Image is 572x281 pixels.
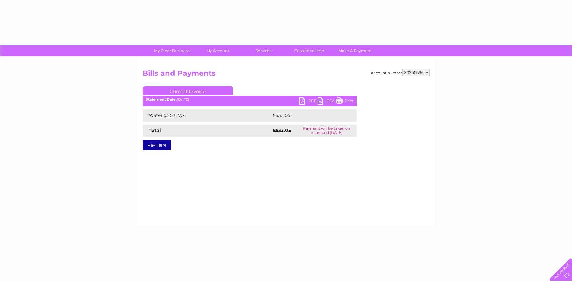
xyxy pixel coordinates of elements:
a: Services [239,45,288,56]
td: Payment will be taken on or around [DATE] [297,125,357,137]
h2: Bills and Payments [143,69,430,81]
strong: £633.05 [273,128,291,133]
strong: Total [149,128,161,133]
a: Current Invoice [143,86,233,95]
div: Account number [371,69,430,76]
b: Statement Date: [146,97,177,102]
a: Print [336,97,354,106]
a: Make A Payment [330,45,380,56]
a: Pay Here [143,140,171,150]
a: My Clear Business [147,45,197,56]
a: CSV [318,97,336,106]
a: Customer Help [284,45,334,56]
td: £633.05 [271,109,346,122]
a: PDF [299,97,318,106]
td: Water @ 0% VAT [143,109,271,122]
div: [DATE] [143,97,357,102]
a: My Account [193,45,242,56]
